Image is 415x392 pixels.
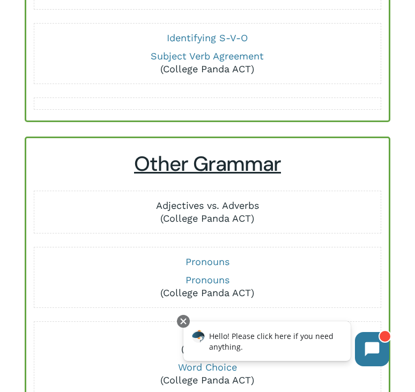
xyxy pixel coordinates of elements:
p: (College Panda ACT) [38,50,377,76]
a: Adjectives vs. Adverbs [156,200,259,211]
a: Pronouns [186,274,229,285]
p: (College Panda ACT) [38,274,377,299]
p: (Test Style) [38,330,377,356]
iframe: Chatbot [172,313,400,377]
p: (College Panda ACT) [38,361,377,387]
u: Other Grammar [134,150,281,177]
a: Pronouns [186,256,229,267]
p: (College Panda ACT) [38,199,377,225]
a: Subject Verb Agreement [151,50,264,62]
a: Identifying S-V-O [167,32,248,43]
